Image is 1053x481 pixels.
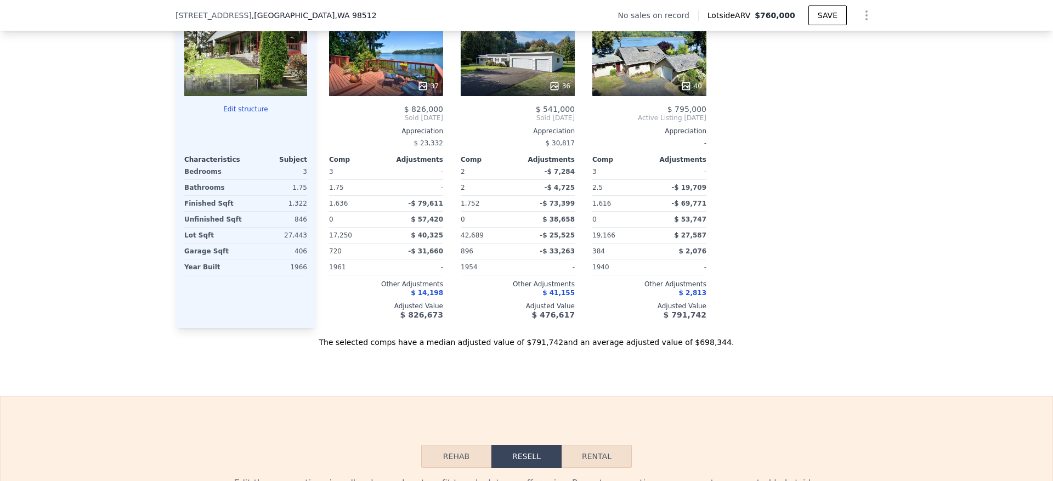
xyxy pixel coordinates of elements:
[184,244,244,259] div: Garage Sqft
[461,231,484,239] span: 42,689
[388,259,443,275] div: -
[652,259,706,275] div: -
[808,5,847,25] button: SAVE
[674,231,706,239] span: $ 27,587
[461,155,518,164] div: Comp
[461,216,465,223] span: 0
[592,280,706,288] div: Other Adjustments
[248,244,307,259] div: 406
[549,81,570,92] div: 36
[671,200,706,207] span: -$ 69,771
[184,105,307,114] button: Edit structure
[329,114,443,122] span: Sold [DATE]
[652,164,706,179] div: -
[184,180,244,195] div: Bathrooms
[592,259,647,275] div: 1940
[755,11,795,20] span: $760,000
[536,105,575,114] span: $ 541,000
[618,10,698,21] div: No sales on record
[461,247,473,255] span: 896
[546,139,575,147] span: $ 30,817
[248,212,307,227] div: 846
[184,259,244,275] div: Year Built
[408,200,443,207] span: -$ 79,611
[461,127,575,135] div: Appreciation
[461,302,575,310] div: Adjusted Value
[592,180,647,195] div: 2.5
[329,180,384,195] div: 1.75
[175,328,877,348] div: The selected comps have a median adjusted value of $791,742 and an average adjusted value of $698...
[404,105,443,114] span: $ 826,000
[681,81,702,92] div: 40
[461,280,575,288] div: Other Adjustments
[542,289,575,297] span: $ 41,155
[388,180,443,195] div: -
[532,310,575,319] span: $ 476,617
[592,168,597,176] span: 3
[184,164,244,179] div: Bedrooms
[461,114,575,122] span: Sold [DATE]
[414,139,443,147] span: $ 23,332
[545,184,575,191] span: -$ 4,725
[248,196,307,211] div: 1,322
[461,168,465,176] span: 2
[592,216,597,223] span: 0
[542,216,575,223] span: $ 38,658
[461,200,479,207] span: 1,752
[664,310,706,319] span: $ 791,742
[388,164,443,179] div: -
[329,200,348,207] span: 1,636
[592,135,706,151] div: -
[592,155,649,164] div: Comp
[246,155,307,164] div: Subject
[329,127,443,135] div: Appreciation
[175,10,252,21] span: [STREET_ADDRESS]
[540,200,575,207] span: -$ 73,399
[461,180,516,195] div: 2
[329,302,443,310] div: Adjusted Value
[674,216,706,223] span: $ 53,747
[329,231,352,239] span: 17,250
[252,10,377,21] span: , [GEOGRAPHIC_DATA]
[400,310,443,319] span: $ 826,673
[248,180,307,195] div: 1.75
[540,247,575,255] span: -$ 33,263
[592,200,611,207] span: 1,616
[649,155,706,164] div: Adjustments
[184,196,244,211] div: Finished Sqft
[592,127,706,135] div: Appreciation
[518,155,575,164] div: Adjustments
[329,216,333,223] span: 0
[248,228,307,243] div: 27,443
[707,10,755,21] span: Lotside ARV
[540,231,575,239] span: -$ 25,525
[592,247,605,255] span: 384
[184,212,244,227] div: Unfinished Sqft
[856,4,877,26] button: Show Options
[520,259,575,275] div: -
[329,280,443,288] div: Other Adjustments
[411,231,443,239] span: $ 40,325
[417,81,439,92] div: 37
[421,445,491,468] button: Rehab
[592,231,615,239] span: 19,166
[671,184,706,191] span: -$ 19,709
[562,445,632,468] button: Rental
[408,247,443,255] span: -$ 31,660
[329,259,384,275] div: 1961
[545,168,575,176] span: -$ 7,284
[411,289,443,297] span: $ 14,198
[667,105,706,114] span: $ 795,000
[329,247,342,255] span: 720
[184,228,244,243] div: Lot Sqft
[184,155,246,164] div: Characteristics
[679,289,706,297] span: $ 2,813
[329,155,386,164] div: Comp
[329,168,333,176] span: 3
[592,302,706,310] div: Adjusted Value
[411,216,443,223] span: $ 57,420
[592,114,706,122] span: Active Listing [DATE]
[248,164,307,179] div: 3
[248,259,307,275] div: 1966
[679,247,706,255] span: $ 2,076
